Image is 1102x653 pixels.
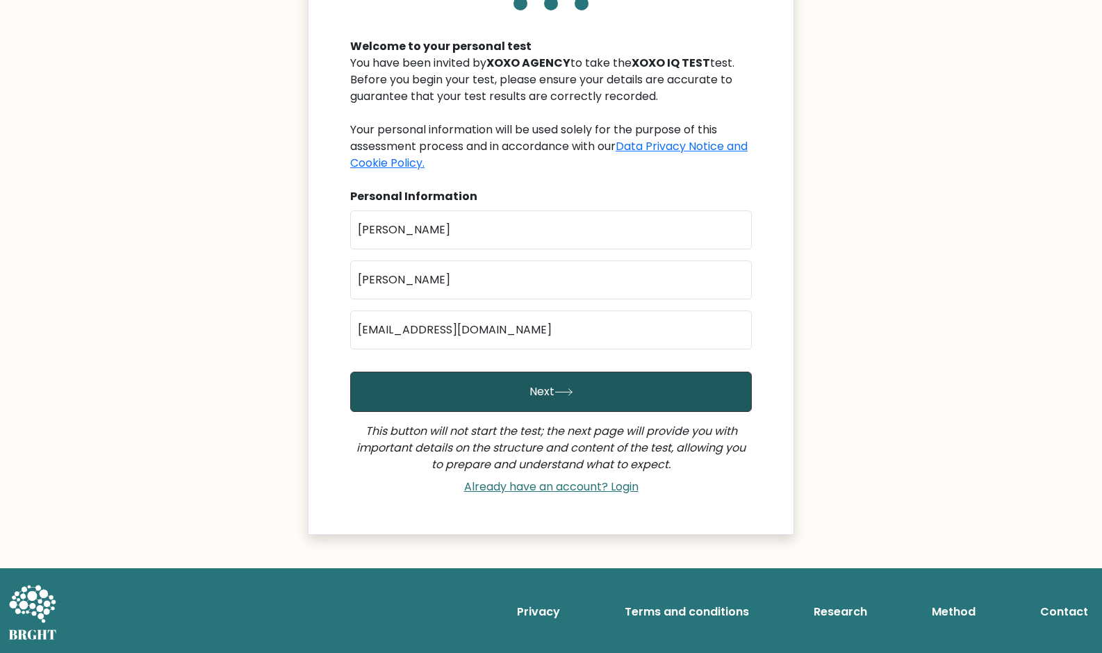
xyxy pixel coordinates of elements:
a: Privacy [511,598,566,626]
a: Already have an account? Login [459,479,644,495]
a: Terms and conditions [619,598,755,626]
b: XOXO IQ TEST [632,55,710,71]
b: XOXO AGENCY [486,55,570,71]
button: Next [350,372,752,412]
input: Email [350,311,752,349]
div: Personal Information [350,188,752,205]
a: Research [808,598,873,626]
a: Method [926,598,981,626]
div: You have been invited by to take the test. Before you begin your test, please ensure your details... [350,55,752,172]
div: Welcome to your personal test [350,38,752,55]
input: First name [350,210,752,249]
i: This button will not start the test; the next page will provide you with important details on the... [356,423,746,472]
input: Last name [350,261,752,299]
a: Contact [1035,598,1094,626]
a: Data Privacy Notice and Cookie Policy. [350,138,748,171]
